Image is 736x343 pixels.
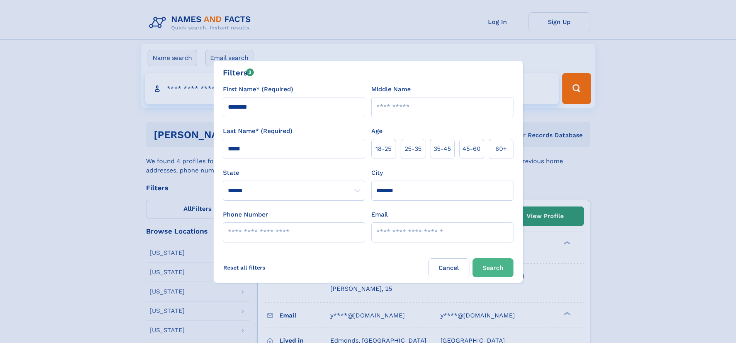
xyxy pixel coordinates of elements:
[433,144,451,154] span: 35‑45
[371,168,383,177] label: City
[218,258,270,277] label: Reset all filters
[223,67,254,78] div: Filters
[223,85,293,94] label: First Name* (Required)
[371,85,411,94] label: Middle Name
[495,144,507,154] span: 60+
[405,144,422,154] span: 25‑35
[371,126,382,136] label: Age
[223,126,292,136] label: Last Name* (Required)
[376,144,391,154] span: 18‑25
[371,210,388,219] label: Email
[428,258,469,277] label: Cancel
[473,258,513,277] button: Search
[462,144,481,154] span: 45‑60
[223,210,268,219] label: Phone Number
[223,168,365,177] label: State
